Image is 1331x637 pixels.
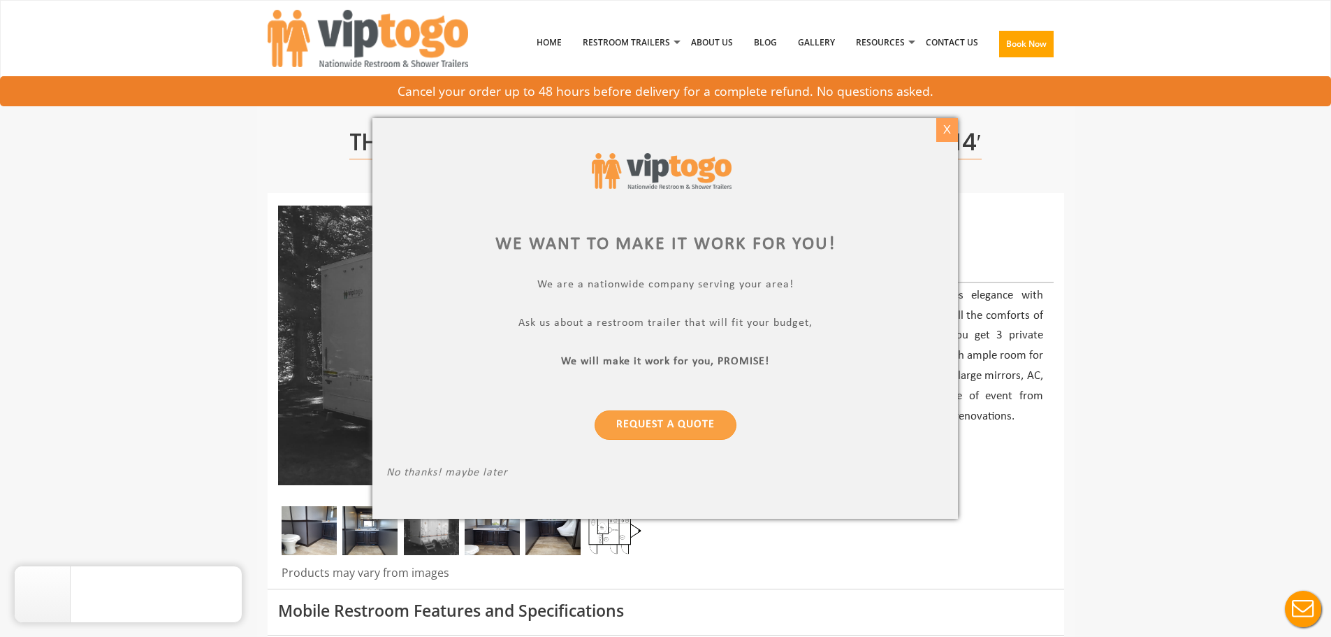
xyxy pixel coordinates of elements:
[386,278,944,294] p: We are a nationwide company serving your area!
[936,118,958,142] div: X
[562,356,770,367] b: We will make it work for you, PROMISE!
[1275,581,1331,637] button: Live Chat
[595,410,736,440] a: Request a Quote
[386,231,944,257] div: We want to make it work for you!
[386,317,944,333] p: Ask us about a restroom trailer that will fit your budget,
[592,153,732,189] img: viptogo logo
[386,466,944,482] p: No thanks! maybe later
